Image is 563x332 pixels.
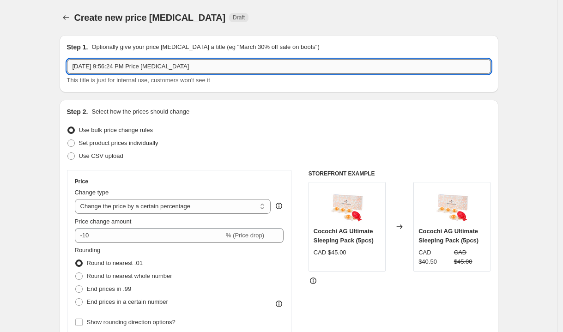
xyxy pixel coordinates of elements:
span: End prices in a certain number [87,298,168,305]
div: CAD $40.50 [418,248,450,266]
h6: STOREFRONT EXAMPLE [309,170,491,177]
span: Use CSV upload [79,152,123,159]
span: This title is just for internal use, customers won't see it [67,77,210,84]
button: Price change jobs [60,11,73,24]
span: End prices in .99 [87,285,132,292]
p: Select how the prices should change [91,107,189,116]
p: Optionally give your price [MEDICAL_DATA] a title (eg "March 30% off sale on boots") [91,42,319,52]
strike: CAD $45.00 [454,248,486,266]
img: Screenshot2023-05-07at3.38.38PM_80x.png [328,187,365,224]
div: help [274,201,284,211]
img: Screenshot2023-05-07at3.38.38PM_80x.png [434,187,471,224]
span: Round to nearest whole number [87,272,172,279]
div: CAD $45.00 [314,248,346,257]
input: 30% off holiday sale [67,59,491,74]
span: Round to nearest .01 [87,260,143,266]
h2: Step 1. [67,42,88,52]
span: Price change amount [75,218,132,225]
span: Rounding [75,247,101,254]
span: Change type [75,189,109,196]
span: Cocochi AG Ultimate Sleeping Pack (5pcs) [314,228,374,244]
span: Cocochi AG Ultimate Sleeping Pack (5pcs) [418,228,478,244]
h3: Price [75,178,88,185]
span: Draft [233,14,245,21]
span: Create new price [MEDICAL_DATA] [74,12,226,23]
input: -15 [75,228,224,243]
span: % (Price drop) [226,232,264,239]
span: Set product prices individually [79,139,158,146]
span: Show rounding direction options? [87,319,176,326]
span: Use bulk price change rules [79,127,153,133]
h2: Step 2. [67,107,88,116]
